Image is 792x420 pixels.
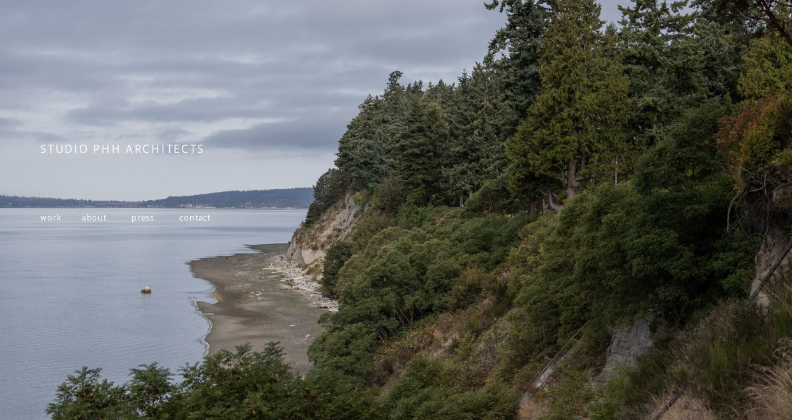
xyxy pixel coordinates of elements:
[40,212,62,223] a: work
[82,212,107,223] a: about
[131,212,154,223] a: press
[179,212,211,223] a: contact
[40,141,205,156] span: STUDIO PHH ARCHITECTS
